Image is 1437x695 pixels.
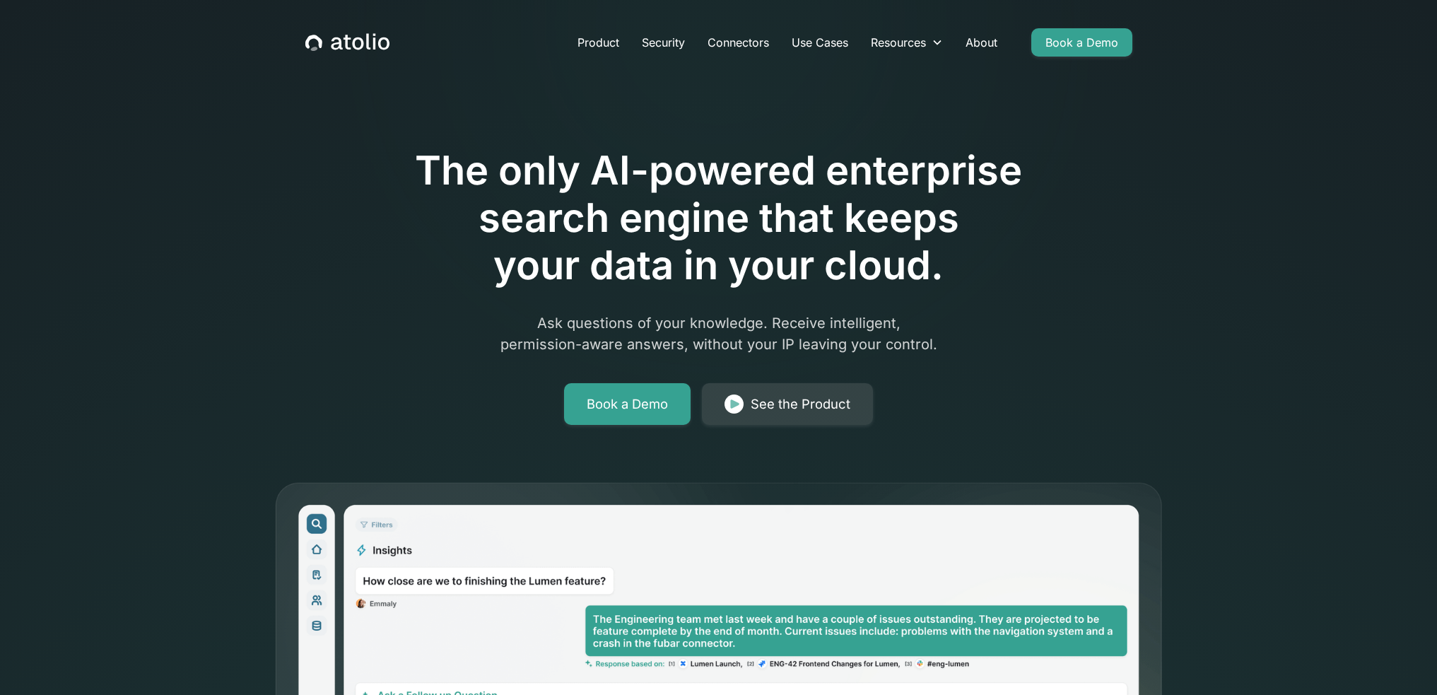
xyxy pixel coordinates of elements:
[566,28,630,57] a: Product
[1031,28,1132,57] a: Book a Demo
[871,34,926,51] div: Resources
[447,313,990,355] p: Ask questions of your knowledge. Receive intelligent, permission-aware answers, without your IP l...
[751,395,850,414] div: See the Product
[357,147,1081,290] h1: The only AI-powered enterprise search engine that keeps your data in your cloud.
[630,28,696,57] a: Security
[780,28,860,57] a: Use Cases
[702,383,873,426] a: See the Product
[305,33,389,52] a: home
[954,28,1009,57] a: About
[564,383,691,426] a: Book a Demo
[696,28,780,57] a: Connectors
[860,28,954,57] div: Resources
